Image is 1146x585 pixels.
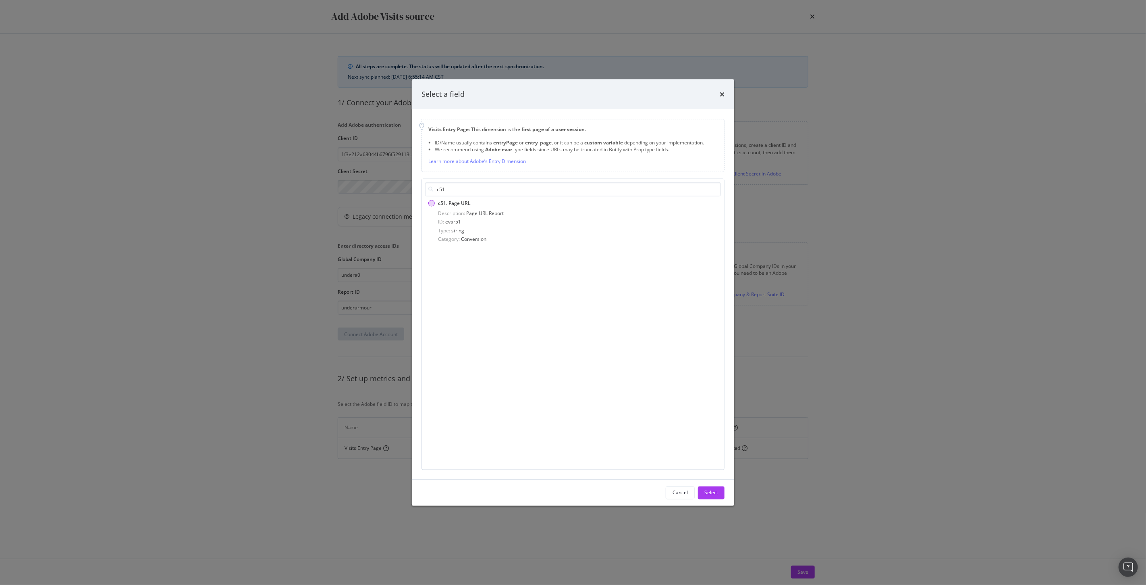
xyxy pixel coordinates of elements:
div: ID/Name usually contains or , or it can be a depending on your implementation. [435,139,704,146]
span: evar51 [445,218,461,225]
button: Cancel [666,486,695,499]
div: Cancel [673,489,688,496]
span: entryPage [493,139,518,146]
button: Select [698,486,725,499]
span: Type: [438,227,450,234]
span: Visits Entry Page [428,125,469,132]
div: Open Intercom Messenger [1119,558,1138,577]
div: We recommend using type fields since URLs may be truncated in Botify with Prop type fields. [435,146,704,153]
span: entry_page [525,139,552,146]
div: Select a field [421,89,465,100]
span: c51. Page URL [438,200,471,207]
span: custom variable [584,139,623,146]
div: Select [704,489,718,496]
span: Description: [438,210,465,217]
span: Adobe evar [485,146,512,153]
div: : This dimension is the . [428,125,718,132]
span: first page of a user session [521,125,585,132]
div: c51. Page URL [428,200,718,207]
div: modal [412,79,734,506]
span: ID: [438,218,444,225]
span: Category: [438,235,460,242]
div: string [438,227,718,234]
span: Page URL Report [466,210,504,217]
div: times [720,89,725,100]
div: Conversion [438,235,718,242]
input: Search [425,182,721,196]
a: Learn more about Adobe’s Entry Dimension [428,157,526,165]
